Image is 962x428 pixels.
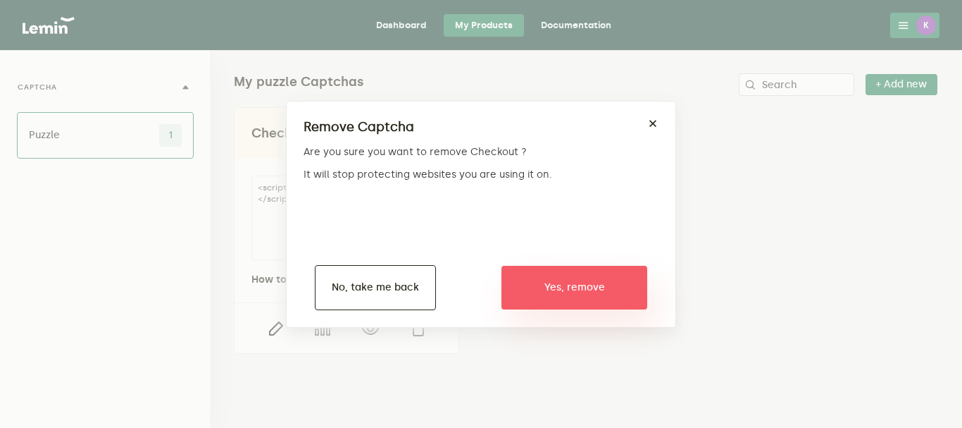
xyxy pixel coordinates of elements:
[304,147,611,158] p: Are you sure you want to remove Checkout ?
[501,266,647,310] button: Yes, remove
[304,118,414,135] h2: Remove Captcha
[315,265,436,310] button: No, take me back
[647,118,658,130] button: Close this dialog
[304,169,611,181] p: It will stop protecting websites you are using it on.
